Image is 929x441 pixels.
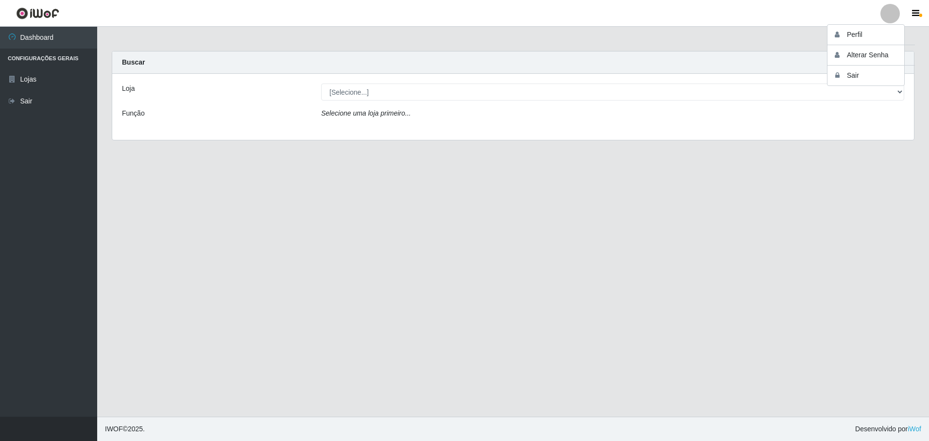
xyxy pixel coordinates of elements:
[105,424,145,434] span: © 2025 .
[321,109,411,117] i: Selecione uma loja primeiro...
[855,424,921,434] span: Desenvolvido por
[122,58,145,66] strong: Buscar
[908,425,921,433] a: iWof
[105,425,123,433] span: IWOF
[16,7,59,19] img: CoreUI Logo
[827,45,915,66] button: Alterar Senha
[827,25,915,45] button: Perfil
[827,66,915,85] button: Sair
[122,84,135,94] label: Loja
[122,108,145,119] label: Função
